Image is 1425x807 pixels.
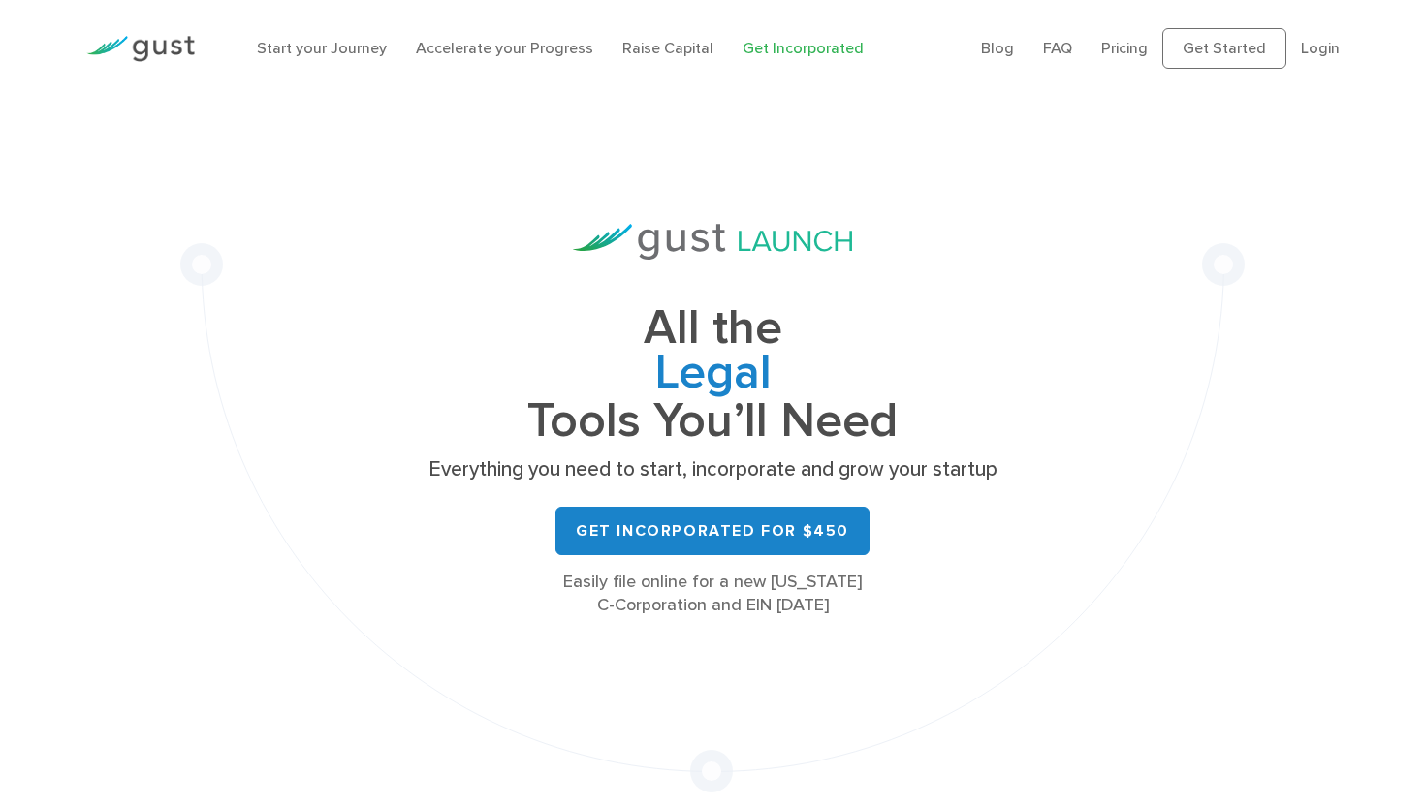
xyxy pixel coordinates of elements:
[257,39,387,57] a: Start your Journey
[981,39,1014,57] a: Blog
[422,571,1003,617] div: Easily file online for a new [US_STATE] C-Corporation and EIN [DATE]
[422,351,1003,399] span: Legal
[743,39,864,57] a: Get Incorporated
[622,39,713,57] a: Raise Capital
[1101,39,1148,57] a: Pricing
[422,306,1003,443] h1: All the Tools You’ll Need
[1162,28,1286,69] a: Get Started
[573,224,852,260] img: Gust Launch Logo
[1301,39,1340,57] a: Login
[1043,39,1072,57] a: FAQ
[555,507,870,555] a: Get Incorporated for $450
[422,456,1003,483] p: Everything you need to start, incorporate and grow your startup
[86,36,195,62] img: Gust Logo
[416,39,593,57] a: Accelerate your Progress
